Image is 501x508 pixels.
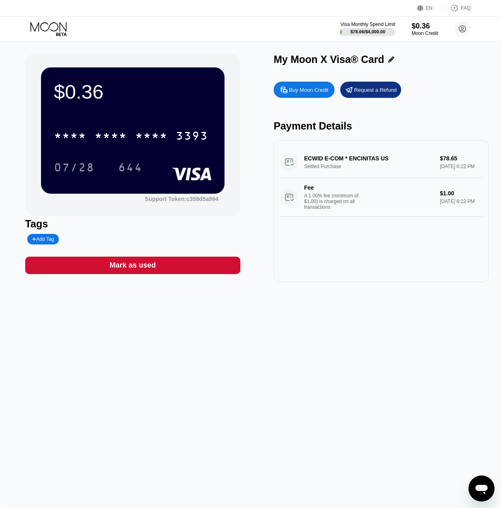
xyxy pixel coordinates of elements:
div: Request a Refund [354,86,397,93]
div: Fee [304,184,361,191]
div: Moon Credit [412,30,438,36]
div: $0.36 [412,22,438,30]
div: 644 [118,162,143,175]
div: Mark as used [25,257,240,274]
div: Visa Monthly Spend Limit [340,22,395,27]
div: Support Token: c359d5a994 [145,196,218,202]
div: $1.00 [440,190,482,197]
div: $0.36Moon Credit [412,22,438,36]
div: My Moon X Visa® Card [274,54,384,65]
div: [DATE] 6:22 PM [440,199,482,204]
div: EN [417,4,442,12]
div: 07/28 [48,157,101,177]
div: 07/28 [54,162,95,175]
div: FAQ [461,5,471,11]
div: Tags [25,218,240,230]
div: Request a Refund [340,82,401,98]
div: Add Tag [27,234,59,244]
div: Buy Moon Credit [274,82,335,98]
div: $0.36 [54,80,212,103]
div: A 1.00% fee (minimum of $1.00) is charged on all transactions [304,193,365,210]
div: Support Token:c359d5a994 [145,196,218,202]
div: Payment Details [274,120,489,132]
div: Mark as used [110,261,156,270]
div: Add Tag [32,236,54,242]
div: FAQ [442,4,471,12]
div: Buy Moon Credit [289,86,328,93]
div: Visa Monthly Spend Limit$78.66/$4,000.00 [340,22,395,36]
iframe: Pulsante per aprire la finestra di messaggistica [469,476,495,502]
div: $78.66 / $4,000.00 [350,29,385,34]
div: 3393 [176,130,208,143]
div: EN [426,5,433,11]
div: FeeA 1.00% fee (minimum of $1.00) is charged on all transactions$1.00[DATE] 6:22 PM [280,178,482,217]
div: 644 [112,157,149,177]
